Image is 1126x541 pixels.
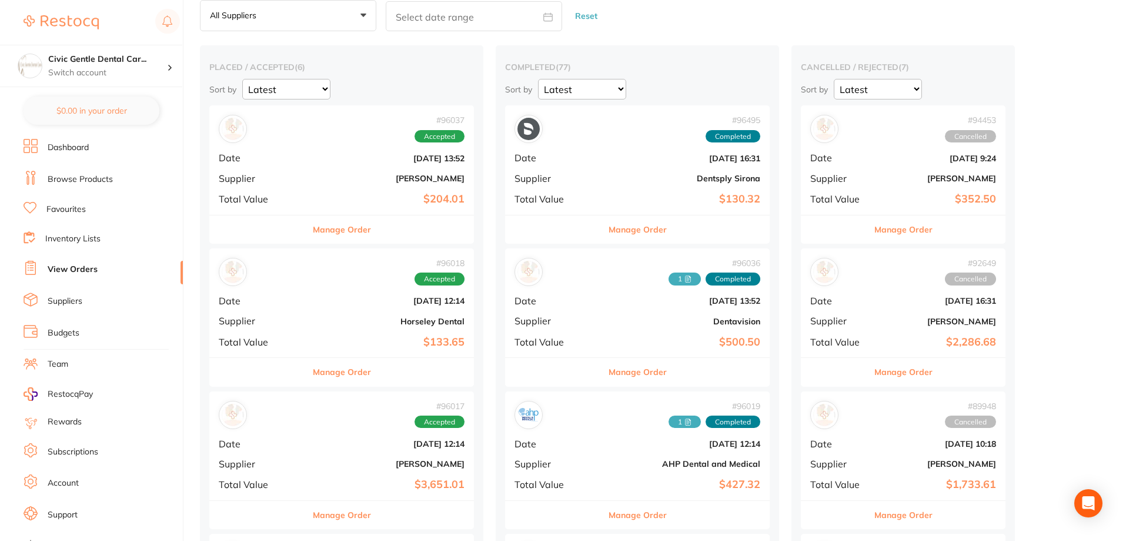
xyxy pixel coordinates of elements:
[706,115,760,125] span: # 96495
[222,404,244,426] img: Henry Schein Halas
[307,479,465,491] b: $3,651.01
[603,174,760,183] b: Dentsply Sirona
[945,401,996,411] span: # 89948
[505,62,770,72] h2: completed ( 77 )
[878,459,996,469] b: [PERSON_NAME]
[24,387,93,401] a: RestocqPay
[307,317,465,326] b: Horseley Dental
[945,115,996,125] span: # 94453
[878,193,996,205] b: $352.50
[878,336,996,349] b: $2,286.68
[810,152,869,163] span: Date
[48,359,68,370] a: Team
[514,439,593,449] span: Date
[209,105,474,244] div: Henry Schein Halas#96037AcceptedDate[DATE] 13:52Supplier[PERSON_NAME]Total Value$204.01Manage Order
[874,501,933,529] button: Manage Order
[48,174,113,185] a: Browse Products
[307,296,465,306] b: [DATE] 12:14
[48,296,82,307] a: Suppliers
[810,173,869,184] span: Supplier
[669,416,701,429] span: Received
[669,258,760,268] span: # 96036
[603,154,760,163] b: [DATE] 16:31
[603,193,760,205] b: $130.32
[813,404,836,426] img: Henry Schein Halas
[810,479,869,490] span: Total Value
[45,233,101,245] a: Inventory Lists
[209,62,474,72] h2: placed / accepted ( 6 )
[24,15,99,29] img: Restocq Logo
[514,337,593,347] span: Total Value
[878,439,996,449] b: [DATE] 10:18
[669,273,701,286] span: Received
[514,459,593,469] span: Supplier
[810,459,869,469] span: Supplier
[24,97,159,125] button: $0.00 in your order
[878,317,996,326] b: [PERSON_NAME]
[46,204,86,215] a: Favourites
[222,118,244,140] img: Henry Schein Halas
[514,479,593,490] span: Total Value
[307,439,465,449] b: [DATE] 12:14
[219,194,298,204] span: Total Value
[219,337,298,347] span: Total Value
[945,416,996,429] span: Cancelled
[307,459,465,469] b: [PERSON_NAME]
[878,479,996,491] b: $1,733.61
[415,273,465,286] span: Accepted
[706,130,760,143] span: Completed
[801,84,828,95] p: Sort by
[669,401,760,411] span: # 96019
[219,152,298,163] span: Date
[210,10,261,21] p: All suppliers
[813,261,836,283] img: Henry Schein Halas
[609,501,667,529] button: Manage Order
[48,477,79,489] a: Account
[514,152,593,163] span: Date
[878,174,996,183] b: [PERSON_NAME]
[48,327,79,339] a: Budgets
[307,193,465,205] b: $204.01
[48,67,167,79] p: Switch account
[810,296,869,306] span: Date
[874,358,933,386] button: Manage Order
[514,194,593,204] span: Total Value
[517,404,540,426] img: AHP Dental and Medical
[415,416,465,429] span: Accepted
[307,154,465,163] b: [DATE] 13:52
[945,130,996,143] span: Cancelled
[415,115,465,125] span: # 96037
[48,509,78,521] a: Support
[514,173,593,184] span: Supplier
[209,391,474,530] div: Henry Schein Halas#96017AcceptedDate[DATE] 12:14Supplier[PERSON_NAME]Total Value$3,651.01Manage O...
[415,258,465,268] span: # 96018
[24,387,38,401] img: RestocqPay
[603,296,760,306] b: [DATE] 13:52
[415,401,465,411] span: # 96017
[219,296,298,306] span: Date
[219,316,298,326] span: Supplier
[706,273,760,286] span: Completed
[514,316,593,326] span: Supplier
[514,296,593,306] span: Date
[313,358,371,386] button: Manage Order
[603,336,760,349] b: $500.50
[572,1,601,32] button: Reset
[517,118,540,140] img: Dentsply Sirona
[48,416,82,428] a: Rewards
[878,296,996,306] b: [DATE] 16:31
[1074,489,1102,517] div: Open Intercom Messenger
[810,439,869,449] span: Date
[307,174,465,183] b: [PERSON_NAME]
[874,215,933,244] button: Manage Order
[48,264,98,276] a: View Orders
[878,154,996,163] b: [DATE] 9:24
[24,9,99,36] a: Restocq Logo
[48,389,93,400] span: RestocqPay
[603,439,760,449] b: [DATE] 12:14
[609,215,667,244] button: Manage Order
[945,258,996,268] span: # 92649
[517,261,540,283] img: Dentavision
[48,142,89,154] a: Dashboard
[505,84,532,95] p: Sort by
